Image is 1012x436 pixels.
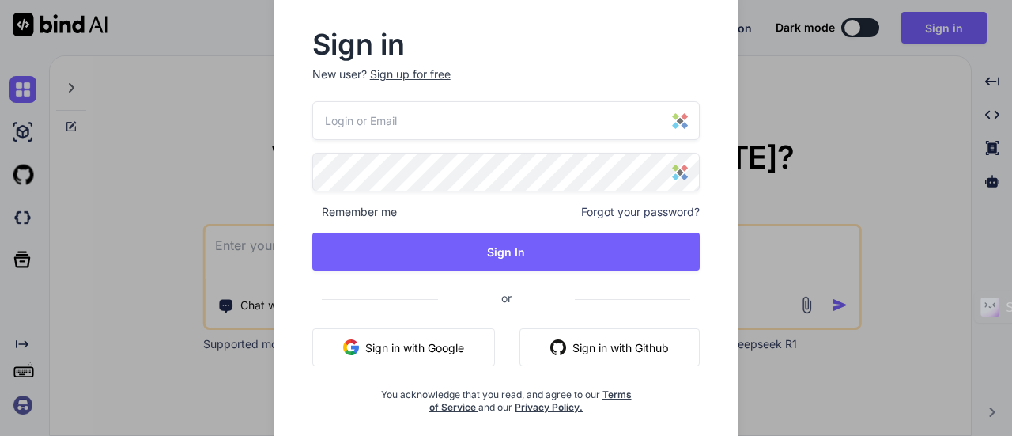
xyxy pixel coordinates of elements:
[312,204,397,220] span: Remember me
[312,328,495,366] button: Sign in with Google
[312,101,700,140] input: Login or Email
[581,204,700,220] span: Forgot your password?
[515,401,583,413] a: Privacy Policy.
[376,379,635,414] div: You acknowledge that you read, and agree to our and our
[519,328,700,366] button: Sign in with Github
[312,66,700,101] p: New user?
[672,165,688,180] img: Sticky Password
[312,233,700,271] button: Sign In
[429,389,632,413] a: Terms of Service
[550,339,566,355] img: github
[438,279,575,317] span: or
[312,32,700,57] h2: Sign in
[370,66,451,82] div: Sign up for free
[672,113,688,129] img: Sticky Password
[343,339,359,355] img: google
